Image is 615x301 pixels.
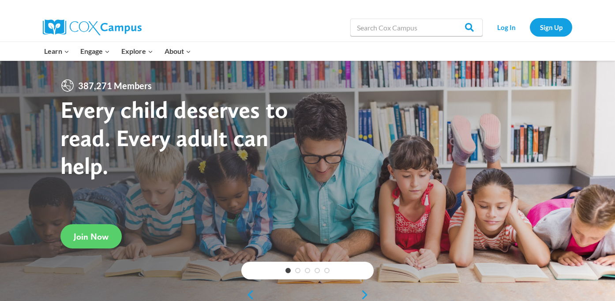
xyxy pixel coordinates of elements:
a: next [360,290,374,300]
img: Cox Campus [43,19,142,35]
span: About [165,45,191,57]
strong: Every child deserves to read. Every adult can help. [60,95,288,180]
a: Sign Up [530,18,572,36]
a: 2 [295,268,300,273]
span: Join Now [74,231,109,242]
a: 5 [324,268,330,273]
input: Search Cox Campus [350,19,483,36]
a: 4 [315,268,320,273]
span: Explore [121,45,153,57]
a: Join Now [60,224,122,248]
nav: Secondary Navigation [487,18,572,36]
a: Log In [487,18,525,36]
span: 387,271 Members [75,79,155,93]
span: Engage [80,45,110,57]
a: previous [241,290,255,300]
span: Learn [44,45,69,57]
nav: Primary Navigation [38,42,196,60]
a: 1 [285,268,291,273]
a: 3 [305,268,310,273]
